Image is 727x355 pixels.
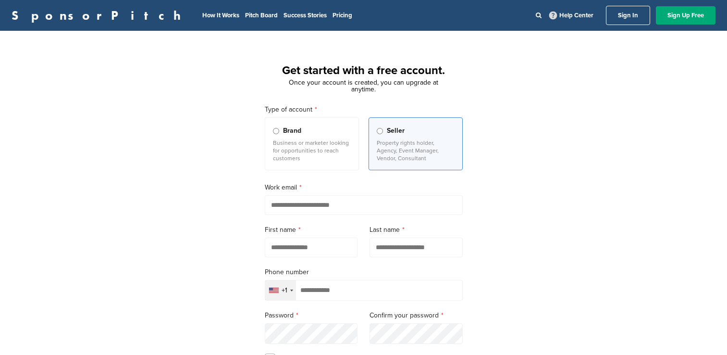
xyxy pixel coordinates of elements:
[265,225,358,235] label: First name
[387,126,405,136] span: Seller
[265,104,463,115] label: Type of account
[370,225,463,235] label: Last name
[289,78,438,93] span: Once your account is created, you can upgrade at anytime.
[282,287,287,294] div: +1
[245,12,278,19] a: Pitch Board
[273,128,279,134] input: Brand Business or marketer looking for opportunities to reach customers
[265,267,463,278] label: Phone number
[547,10,595,21] a: Help Center
[333,12,352,19] a: Pricing
[265,182,463,193] label: Work email
[273,139,351,162] p: Business or marketer looking for opportunities to reach customers
[12,9,187,22] a: SponsorPitch
[202,12,239,19] a: How It Works
[370,310,463,321] label: Confirm your password
[283,12,327,19] a: Success Stories
[606,6,650,25] a: Sign In
[377,139,455,162] p: Property rights holder, Agency, Event Manager, Vendor, Consultant
[656,6,715,25] a: Sign Up Free
[283,126,301,136] span: Brand
[253,62,474,79] h1: Get started with a free account.
[377,128,383,134] input: Seller Property rights holder, Agency, Event Manager, Vendor, Consultant
[265,310,358,321] label: Password
[265,280,296,300] div: Selected country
